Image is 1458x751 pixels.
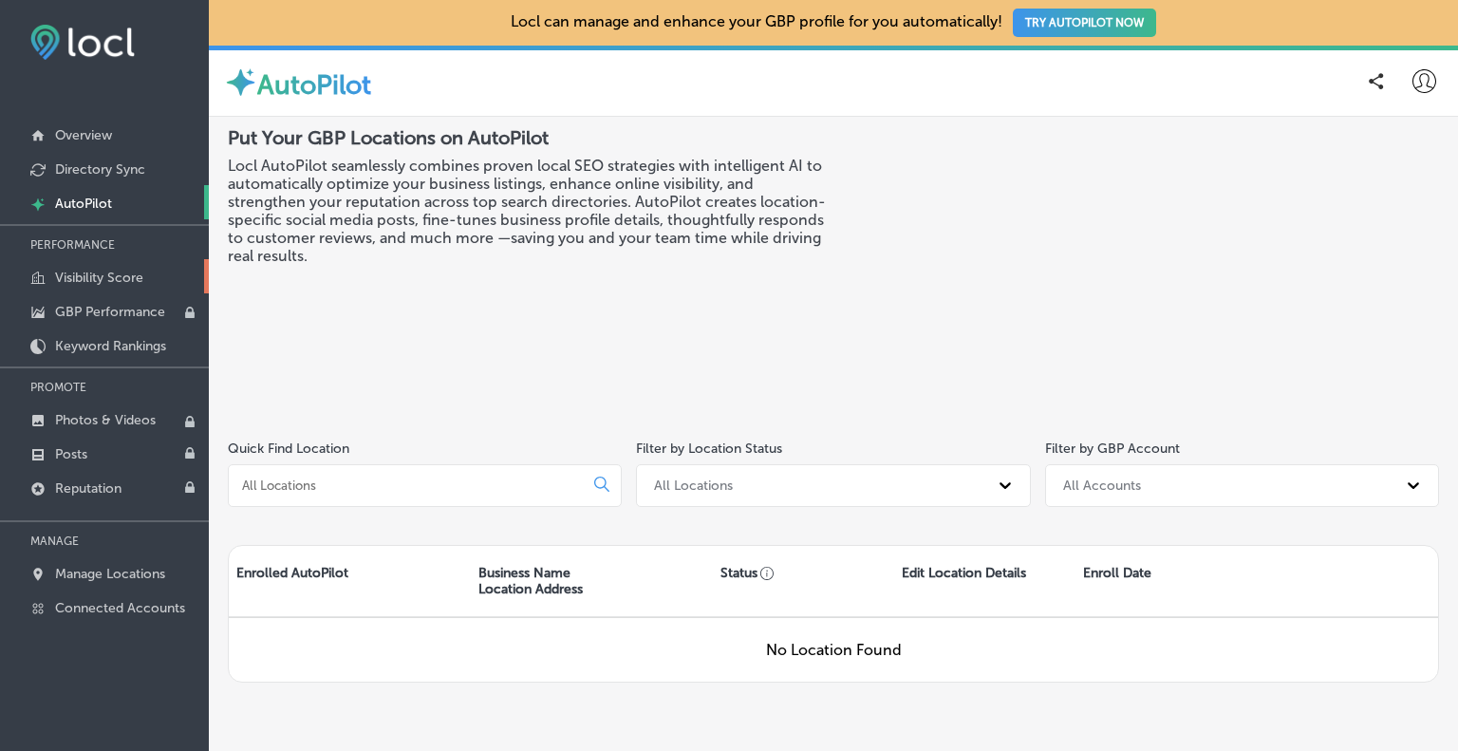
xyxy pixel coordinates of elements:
[55,196,112,212] p: AutoPilot
[55,412,156,428] p: Photos & Videos
[55,600,185,616] p: Connected Accounts
[55,304,165,320] p: GBP Performance
[55,161,145,178] p: Directory Sync
[654,478,733,494] div: All Locations
[1045,441,1180,457] label: Filter by GBP Account
[894,546,1075,616] div: Edit Location Details
[55,566,165,582] p: Manage Locations
[1075,546,1257,616] div: Enroll Date
[1013,9,1156,37] button: TRY AUTOPILOT NOW
[713,546,894,616] div: Status
[257,69,371,101] label: AutoPilot
[229,546,471,616] div: Enrolled AutoPilot
[55,270,143,286] p: Visibility Score
[228,157,833,265] h3: Locl AutoPilot seamlessly combines proven local SEO strategies with intelligent AI to automatical...
[229,617,1438,682] div: No Location Found
[55,446,87,462] p: Posts
[471,546,713,616] div: Business Name Location Address
[55,480,121,497] p: Reputation
[240,477,579,494] input: All Locations
[224,66,257,99] img: autopilot-icon
[55,127,112,143] p: Overview
[55,338,166,354] p: Keyword Rankings
[955,126,1439,399] iframe: Locl: AutoPilot Overview
[228,126,833,149] h2: Put Your GBP Locations on AutoPilot
[228,441,349,457] label: Quick Find Location
[1063,478,1141,494] div: All Accounts
[636,441,782,457] label: Filter by Location Status
[30,25,135,60] img: fda3e92497d09a02dc62c9cd864e3231.png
